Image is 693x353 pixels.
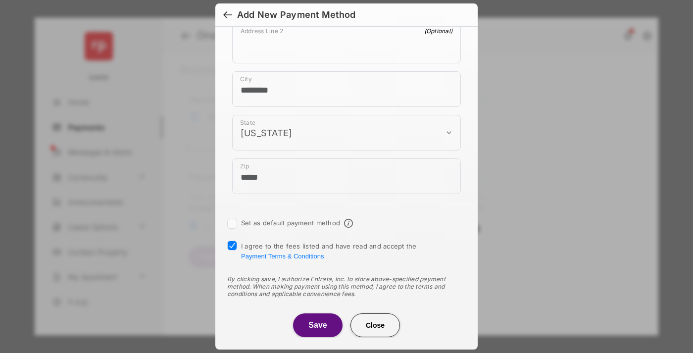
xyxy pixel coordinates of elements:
div: payment_method_screening[postal_addresses][postalCode] [232,158,461,194]
span: Default payment method info [344,219,353,228]
button: I agree to the fees listed and have read and accept the [241,252,324,260]
button: Save [293,313,343,337]
div: payment_method_screening[postal_addresses][administrativeArea] [232,115,461,151]
button: Close [350,313,400,337]
span: I agree to the fees listed and have read and accept the [241,242,417,260]
div: payment_method_screening[postal_addresses][locality] [232,71,461,107]
div: Add New Payment Method [237,9,355,20]
div: By clicking save, I authorize Entrata, Inc. to store above-specified payment method. When making ... [227,275,466,298]
div: payment_method_screening[postal_addresses][addressLine2] [232,23,461,63]
label: Set as default payment method [241,219,340,227]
